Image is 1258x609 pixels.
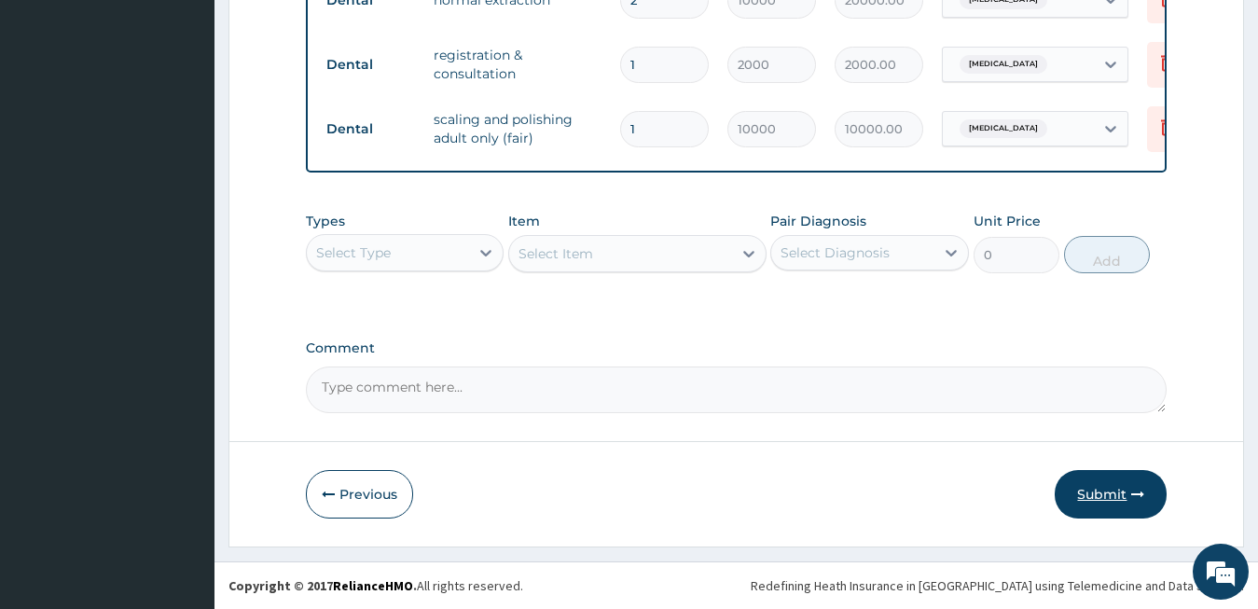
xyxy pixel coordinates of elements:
[333,577,413,594] a: RelianceHMO
[108,185,257,373] span: We're online!
[317,112,424,146] td: Dental
[781,243,890,262] div: Select Diagnosis
[9,408,355,474] textarea: Type your message and hit 'Enter'
[317,48,424,82] td: Dental
[1055,470,1167,519] button: Submit
[35,93,76,140] img: d_794563401_company_1708531726252_794563401
[306,470,413,519] button: Previous
[306,340,1168,356] label: Comment
[960,119,1047,138] span: [MEDICAL_DATA]
[1064,236,1150,273] button: Add
[306,9,351,54] div: Minimize live chat window
[424,36,611,92] td: registration & consultation
[751,576,1244,595] div: Redefining Heath Insurance in [GEOGRAPHIC_DATA] using Telemedicine and Data Science!
[960,55,1047,74] span: [MEDICAL_DATA]
[770,212,866,230] label: Pair Diagnosis
[97,104,313,129] div: Chat with us now
[316,243,391,262] div: Select Type
[306,214,345,229] label: Types
[228,577,417,594] strong: Copyright © 2017 .
[424,101,611,157] td: scaling and polishing adult only (fair)
[214,561,1258,609] footer: All rights reserved.
[974,212,1041,230] label: Unit Price
[508,212,540,230] label: Item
